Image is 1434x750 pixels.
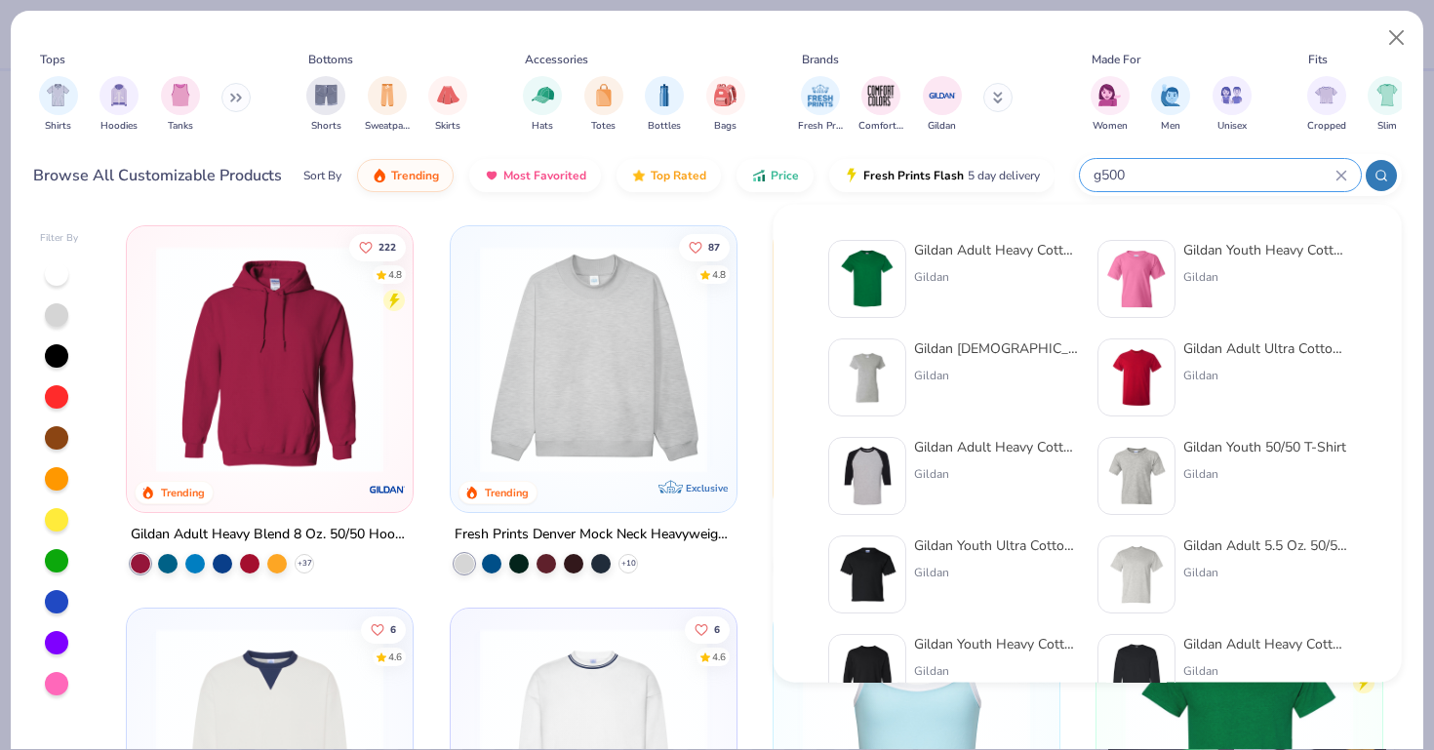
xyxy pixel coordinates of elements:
[303,167,341,184] div: Sort By
[1213,76,1252,134] button: filter button
[1368,76,1407,134] div: filter for Slim
[1378,20,1415,57] button: Close
[470,246,717,473] img: f5d85501-0dbb-4ee4-b115-c08fa3845d83
[837,643,897,703] img: f253ff27-62b2-4a42-a79b-d4079655c11f
[1098,84,1121,106] img: Women Image
[914,662,1078,680] div: Gildan
[858,119,903,134] span: Comfort Colors
[170,84,191,106] img: Tanks Image
[365,119,410,134] span: Sweatpants
[428,76,467,134] div: filter for Skirts
[1183,634,1347,654] div: Gildan Adult Heavy Cotton 5.3 Oz. Long-Sleeve T-Shirt
[1307,119,1346,134] span: Cropped
[1183,662,1347,680] div: Gildan
[837,446,897,506] img: 9278ce09-0d59-4a10-a90b-5020d43c2e95
[503,168,586,183] span: Most Favorited
[523,76,562,134] div: filter for Hats
[584,76,623,134] button: filter button
[377,84,398,106] img: Sweatpants Image
[532,119,553,134] span: Hats
[1308,51,1328,68] div: Fits
[315,84,338,106] img: Shorts Image
[1368,76,1407,134] button: filter button
[388,651,402,665] div: 4.6
[1183,564,1347,581] div: Gildan
[365,76,410,134] button: filter button
[1092,164,1335,186] input: Try "T-Shirt"
[798,76,843,134] button: filter button
[737,159,814,192] button: Price
[372,168,387,183] img: trending.gif
[1092,51,1140,68] div: Made For
[714,84,736,106] img: Bags Image
[523,76,562,134] button: filter button
[863,168,964,183] span: Fresh Prints Flash
[39,76,78,134] button: filter button
[798,76,843,134] div: filter for Fresh Prints
[1217,119,1247,134] span: Unisex
[968,165,1040,187] span: 5 day delivery
[837,544,897,605] img: 6046accf-a268-477f-9bdd-e1b99aae0138
[914,338,1078,359] div: Gildan [DEMOGRAPHIC_DATA]' Heavy Cotton™ T-Shirt
[713,625,719,635] span: 6
[1106,446,1167,506] img: 12c717a8-bff4-429b-8526-ab448574c88c
[771,168,799,183] span: Price
[33,164,282,187] div: Browse All Customizable Products
[378,242,396,252] span: 222
[914,367,1078,384] div: Gildan
[645,76,684,134] button: filter button
[306,76,345,134] button: filter button
[525,51,588,68] div: Accessories
[858,76,903,134] button: filter button
[1106,249,1167,309] img: db3463ef-4353-4609-ada1-7539d9cdc7e6
[1091,76,1130,134] button: filter button
[1151,76,1190,134] div: filter for Men
[100,76,139,134] button: filter button
[1307,76,1346,134] div: filter for Cropped
[306,76,345,134] div: filter for Shorts
[648,119,681,134] span: Bottles
[39,76,78,134] div: filter for Shirts
[361,616,406,644] button: Like
[717,246,964,473] img: a90f7c54-8796-4cb2-9d6e-4e9644cfe0fe
[714,119,737,134] span: Bags
[1183,268,1347,286] div: Gildan
[914,268,1078,286] div: Gildan
[858,76,903,134] div: filter for Comfort Colors
[914,437,1078,457] div: Gildan Adult Heavy Cotton™ 5.3 Oz. 3/4-Raglan Sleeve T-Shirt
[1106,643,1167,703] img: eeb6cdad-aebe-40d0-9a4b-833d0f822d02
[1183,367,1347,384] div: Gildan
[349,233,406,260] button: Like
[707,242,719,252] span: 87
[651,168,706,183] span: Top Rated
[914,535,1078,556] div: Gildan Youth Ultra Cotton® T-Shirt
[1183,437,1346,457] div: Gildan Youth 50/50 T-Shirt
[928,81,957,110] img: Gildan Image
[469,159,601,192] button: Most Favorited
[390,625,396,635] span: 6
[365,76,410,134] div: filter for Sweatpants
[711,267,725,282] div: 4.8
[711,651,725,665] div: 4.6
[706,76,745,134] button: filter button
[914,465,1078,483] div: Gildan
[357,159,454,192] button: Trending
[844,168,859,183] img: flash.gif
[435,119,460,134] span: Skirts
[1315,84,1337,106] img: Cropped Image
[837,347,897,408] img: f353747f-df2b-48a7-9668-f657901a5e3e
[914,634,1078,654] div: Gildan Youth Heavy Cotton 5.3 Oz. Long-Sleeve T-Shirt
[591,119,616,134] span: Totes
[829,159,1055,192] button: Fresh Prints Flash5 day delivery
[1091,76,1130,134] div: filter for Women
[678,233,729,260] button: Like
[40,51,65,68] div: Tops
[806,81,835,110] img: Fresh Prints Image
[100,119,138,134] span: Hoodies
[923,76,962,134] div: filter for Gildan
[584,76,623,134] div: filter for Totes
[684,616,729,644] button: Like
[1307,76,1346,134] button: filter button
[1093,119,1128,134] span: Women
[1106,347,1167,408] img: 3c1a081b-6ca8-4a00-a3b6-7ee979c43c2b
